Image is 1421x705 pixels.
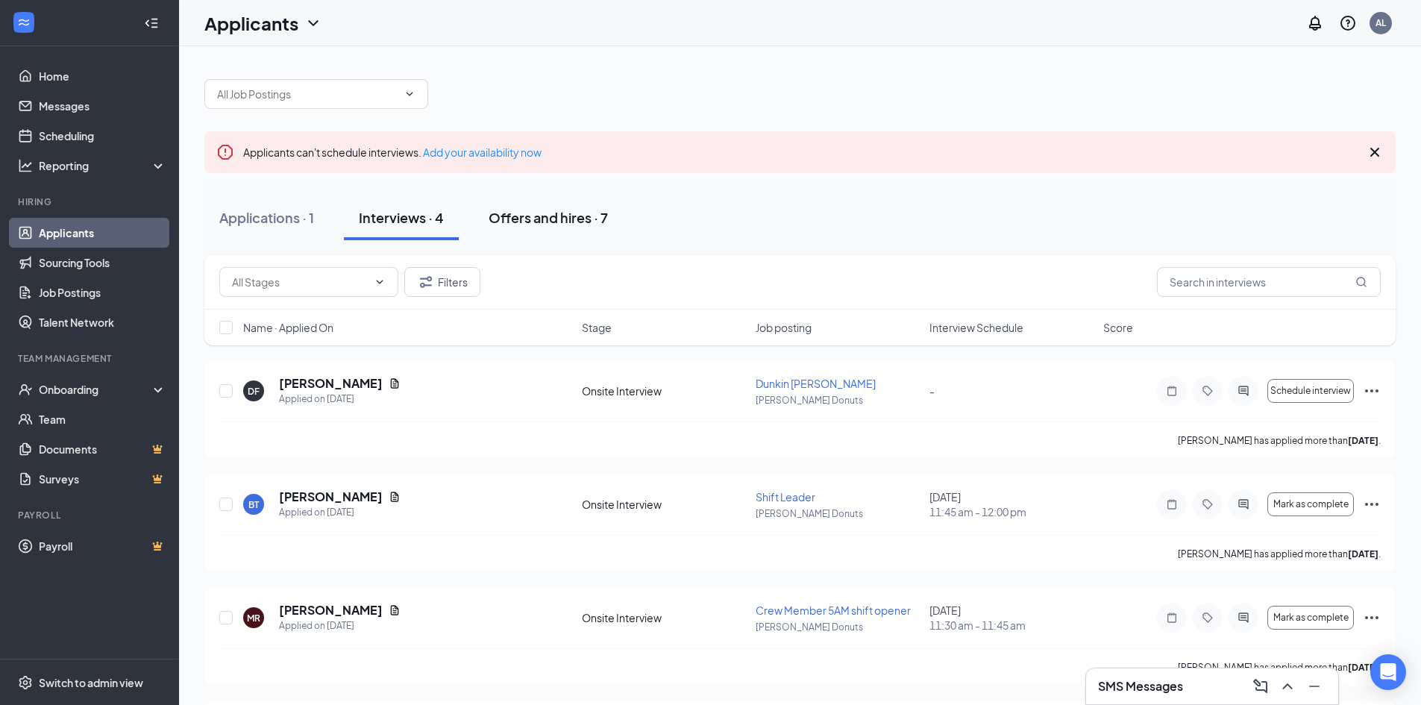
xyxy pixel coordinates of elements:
[216,143,234,161] svg: Error
[18,675,33,690] svg: Settings
[1178,434,1381,447] p: [PERSON_NAME] has applied more than .
[1163,612,1181,624] svg: Note
[1370,654,1406,690] div: Open Intercom Messenger
[929,489,1094,519] div: [DATE]
[1157,267,1381,297] input: Search in interviews
[1276,674,1299,698] button: ChevronUp
[279,505,401,520] div: Applied on [DATE]
[756,604,911,617] span: Crew Member 5AM shift opener
[1199,498,1217,510] svg: Tag
[929,603,1094,633] div: [DATE]
[1339,14,1357,32] svg: QuestionInfo
[756,394,920,407] p: [PERSON_NAME] Donuts
[279,489,383,505] h5: [PERSON_NAME]
[217,86,398,102] input: All Job Postings
[1178,661,1381,674] p: [PERSON_NAME] has applied more than .
[1302,674,1326,698] button: Minimize
[1279,677,1296,695] svg: ChevronUp
[248,498,259,511] div: BT
[204,10,298,36] h1: Applicants
[1235,498,1252,510] svg: ActiveChat
[359,208,444,227] div: Interviews · 4
[1199,612,1217,624] svg: Tag
[1199,385,1217,397] svg: Tag
[1306,14,1324,32] svg: Notifications
[243,320,333,335] span: Name · Applied On
[1267,379,1354,403] button: Schedule interview
[39,675,143,690] div: Switch to admin view
[1363,382,1381,400] svg: Ellipses
[279,618,401,633] div: Applied on [DATE]
[582,610,747,625] div: Onsite Interview
[1249,674,1273,698] button: ComposeMessage
[404,267,480,297] button: Filter Filters
[756,377,876,390] span: Dunkin [PERSON_NAME]
[417,273,435,291] svg: Filter
[39,278,166,307] a: Job Postings
[39,464,166,494] a: SurveysCrown
[39,121,166,151] a: Scheduling
[39,307,166,337] a: Talent Network
[389,377,401,389] svg: Document
[423,145,542,159] a: Add your availability now
[232,274,368,290] input: All Stages
[219,208,314,227] div: Applications · 1
[582,383,747,398] div: Onsite Interview
[1375,16,1386,29] div: AL
[756,507,920,520] p: [PERSON_NAME] Donuts
[18,352,163,365] div: Team Management
[18,195,163,208] div: Hiring
[1267,606,1354,630] button: Mark as complete
[1178,548,1381,560] p: [PERSON_NAME] has applied more than .
[1273,612,1349,623] span: Mark as complete
[582,497,747,512] div: Onsite Interview
[929,320,1023,335] span: Interview Schedule
[1235,385,1252,397] svg: ActiveChat
[1348,435,1378,446] b: [DATE]
[1252,677,1270,695] svg: ComposeMessage
[279,375,383,392] h5: [PERSON_NAME]
[1366,143,1384,161] svg: Cross
[279,392,401,407] div: Applied on [DATE]
[489,208,608,227] div: Offers and hires · 7
[1363,609,1381,627] svg: Ellipses
[929,618,1094,633] span: 11:30 am - 11:45 am
[144,16,159,31] svg: Collapse
[39,531,166,561] a: PayrollCrown
[389,491,401,503] svg: Document
[929,504,1094,519] span: 11:45 am - 12:00 pm
[247,612,260,624] div: MR
[243,145,542,159] span: Applicants can't schedule interviews.
[39,158,167,173] div: Reporting
[16,15,31,30] svg: WorkstreamLogo
[248,385,260,398] div: DF
[18,509,163,521] div: Payroll
[18,158,33,173] svg: Analysis
[39,91,166,121] a: Messages
[1273,499,1349,510] span: Mark as complete
[929,384,935,398] span: -
[1270,386,1351,396] span: Schedule interview
[404,88,415,100] svg: ChevronDown
[1305,677,1323,695] svg: Minimize
[39,248,166,278] a: Sourcing Tools
[39,382,154,397] div: Onboarding
[1267,492,1354,516] button: Mark as complete
[582,320,612,335] span: Stage
[756,621,920,633] p: [PERSON_NAME] Donuts
[1163,385,1181,397] svg: Note
[39,434,166,464] a: DocumentsCrown
[39,404,166,434] a: Team
[1348,548,1378,560] b: [DATE]
[279,602,383,618] h5: [PERSON_NAME]
[1103,320,1133,335] span: Score
[1355,276,1367,288] svg: MagnifyingGlass
[1363,495,1381,513] svg: Ellipses
[1098,678,1183,695] h3: SMS Messages
[18,382,33,397] svg: UserCheck
[304,14,322,32] svg: ChevronDown
[1348,662,1378,673] b: [DATE]
[1163,498,1181,510] svg: Note
[39,61,166,91] a: Home
[39,218,166,248] a: Applicants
